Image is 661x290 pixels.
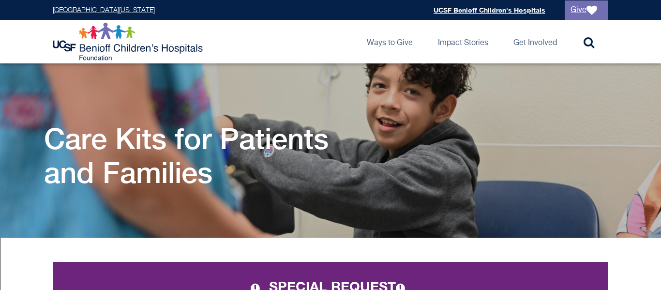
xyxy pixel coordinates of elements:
[359,20,421,63] a: Ways to Give
[53,7,155,14] a: [GEOGRAPHIC_DATA][US_STATE]
[430,20,496,63] a: Impact Stories
[565,0,608,20] a: Give
[434,6,545,14] a: UCSF Benioff Children's Hospitals
[53,22,205,61] img: Logo for UCSF Benioff Children's Hospitals Foundation
[506,20,565,63] a: Get Involved
[44,122,373,189] h1: Care Kits for Patients and Families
